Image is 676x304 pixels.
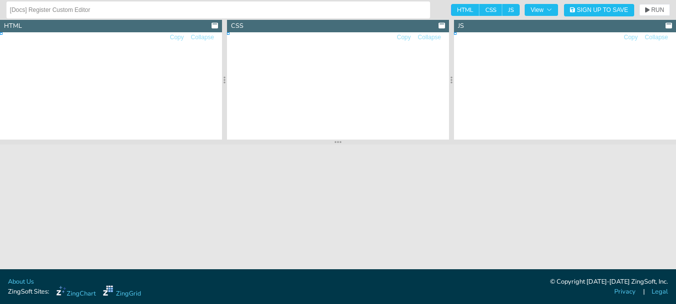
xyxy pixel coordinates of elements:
[169,33,184,42] button: Copy
[231,21,243,31] div: CSS
[652,287,668,297] a: Legal
[8,287,49,297] span: ZingSoft Sites:
[645,34,668,40] span: Collapse
[56,286,96,299] a: ZingChart
[624,34,638,40] span: Copy
[397,34,411,40] span: Copy
[103,286,141,299] a: ZingGrid
[10,2,427,18] input: Untitled Demo
[4,21,22,31] div: HTML
[396,33,411,42] button: Copy
[458,21,464,31] div: JS
[564,4,634,16] button: Sign Up to Save
[643,287,645,297] span: |
[623,33,638,42] button: Copy
[190,33,215,42] button: Collapse
[8,277,34,287] a: About Us
[525,4,558,16] button: View
[191,34,214,40] span: Collapse
[614,287,636,297] a: Privacy
[639,4,670,16] button: RUN
[451,4,520,16] div: checkbox-group
[479,4,502,16] span: CSS
[418,34,441,40] span: Collapse
[417,33,442,42] button: Collapse
[502,4,520,16] span: JS
[577,7,628,13] span: Sign Up to Save
[531,7,552,13] span: View
[451,4,479,16] span: HTML
[644,33,669,42] button: Collapse
[550,277,668,287] div: © Copyright [DATE]-[DATE] ZingSoft, Inc.
[651,7,664,13] span: RUN
[170,34,184,40] span: Copy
